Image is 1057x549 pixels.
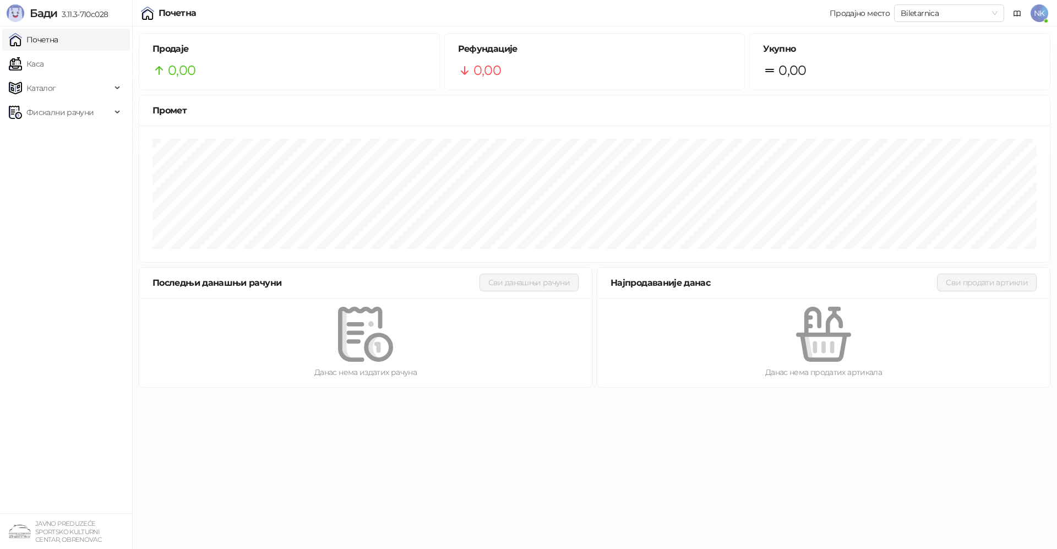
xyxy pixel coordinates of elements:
small: JAVNO PREDUZEĆE SPORTSKO KULTURNI CENTAR, OBRENOVAC [35,520,101,543]
img: Logo [7,4,24,22]
span: 0,00 [473,60,501,81]
h5: Укупно [763,42,1037,56]
button: Сви данашњи рачуни [480,274,579,291]
span: 0,00 [778,60,806,81]
div: Последњи данашњи рачуни [152,276,480,290]
span: Каталог [26,77,56,99]
h5: Продаје [152,42,426,56]
button: Сви продати артикли [937,274,1037,291]
div: Најпродаваније данас [611,276,937,290]
span: 3.11.3-710c028 [57,9,108,19]
div: Данас нема продатих артикала [615,366,1032,378]
img: 64x64-companyLogo-4a28e1f8-f217-46d7-badd-69a834a81aaf.png [9,520,31,542]
div: Промет [152,104,1037,117]
h5: Рефундације [458,42,732,56]
div: Данас нема издатих рачуна [157,366,574,378]
span: Фискални рачуни [26,101,94,123]
span: NK [1031,4,1048,22]
span: Бади [30,7,57,20]
a: Почетна [9,29,58,51]
a: Каса [9,53,43,75]
span: 0,00 [168,60,195,81]
div: Почетна [159,9,197,18]
a: Документација [1009,4,1026,22]
span: Biletarnica [901,5,998,21]
div: Продајно место [830,9,890,17]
